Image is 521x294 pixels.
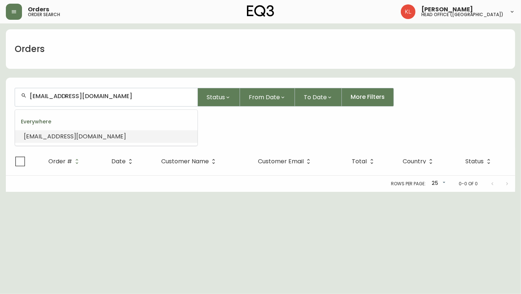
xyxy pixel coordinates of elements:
[466,158,494,165] span: Status
[240,88,295,107] button: From Date
[24,132,126,141] span: [EMAIL_ADDRESS][DOMAIN_NAME]
[401,4,415,19] img: 2c0c8aa7421344cf0398c7f872b772b5
[15,43,45,55] h1: Orders
[161,158,218,165] span: Customer Name
[295,88,342,107] button: To Date
[28,7,49,12] span: Orders
[48,159,72,164] span: Order #
[351,93,385,101] span: More Filters
[111,159,126,164] span: Date
[30,93,192,100] input: Search
[342,88,394,107] button: More Filters
[352,158,377,165] span: Total
[421,7,473,12] span: [PERSON_NAME]
[421,12,503,17] h5: head office ([GEOGRAPHIC_DATA])
[28,12,60,17] h5: order search
[247,5,274,17] img: logo
[403,158,436,165] span: Country
[15,113,197,130] div: Everywhere
[304,93,327,102] span: To Date
[459,181,478,187] p: 0-0 of 0
[48,158,82,165] span: Order #
[207,93,225,102] span: Status
[198,88,240,107] button: Status
[429,178,447,190] div: 25
[403,159,426,164] span: Country
[258,159,304,164] span: Customer Email
[466,159,484,164] span: Status
[249,93,280,102] span: From Date
[111,158,135,165] span: Date
[352,159,367,164] span: Total
[161,159,209,164] span: Customer Name
[258,158,313,165] span: Customer Email
[391,181,426,187] p: Rows per page:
